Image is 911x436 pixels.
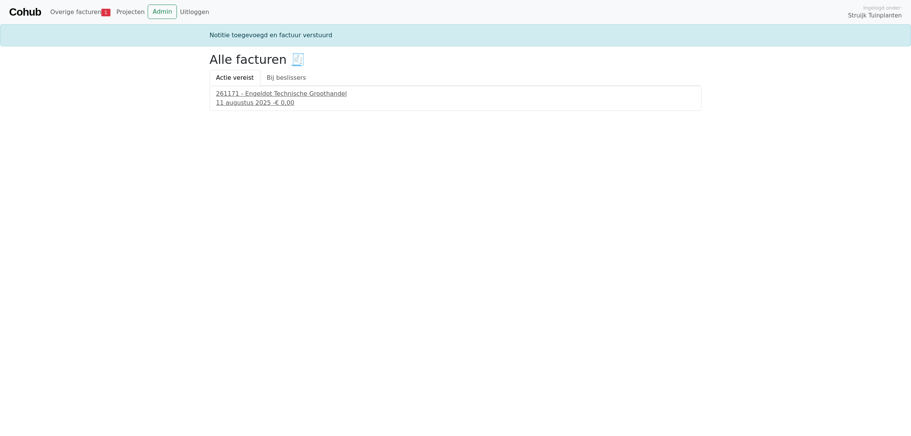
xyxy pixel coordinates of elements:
a: Overige facturen1 [47,5,113,20]
div: 11 augustus 2025 - [216,98,695,107]
div: Notitie toegevoegd en factuur verstuurd [205,31,706,40]
span: 1 [101,9,110,16]
a: Cohub [9,3,41,21]
span: Struijk Tuinplanten [848,11,902,20]
a: Admin [148,5,177,19]
a: Bij beslissers [260,70,313,86]
a: Uitloggen [177,5,212,20]
a: 261171 - Engeldot Technische Groothandel11 augustus 2025 -€ 0,00 [216,89,695,107]
a: Projecten [113,5,148,20]
span: Ingelogd onder: [863,4,902,11]
h2: Alle facturen 🧾 [210,52,701,67]
a: Actie vereist [210,70,260,86]
span: € 0,00 [275,99,294,106]
div: 261171 - Engeldot Technische Groothandel [216,89,695,98]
